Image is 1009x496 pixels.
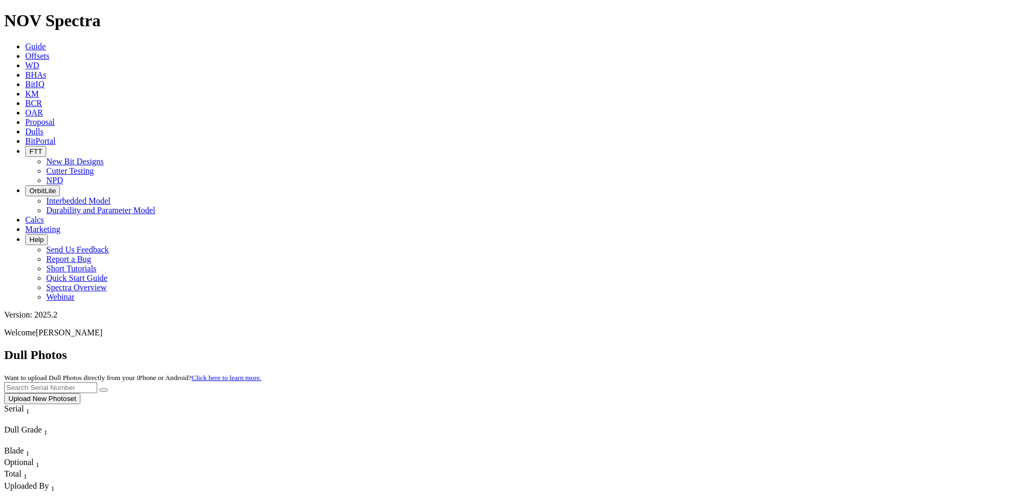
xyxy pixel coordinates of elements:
h2: Dull Photos [4,348,1005,362]
button: OrbitLite [25,185,60,196]
span: Sort None [26,446,29,455]
sub: 1 [36,461,39,469]
a: Guide [25,42,46,51]
span: Sort None [44,425,48,434]
p: Welcome [4,328,1005,337]
span: Uploaded By [4,481,49,490]
div: Column Menu [4,416,49,425]
div: Sort None [4,404,49,425]
span: Optional [4,458,34,467]
sub: 1 [51,484,55,492]
a: Offsets [25,51,49,60]
span: Serial [4,404,24,413]
a: Calcs [25,215,44,224]
a: NPD [46,176,63,185]
a: WD [25,61,39,70]
span: Sort None [26,404,29,413]
a: BHAs [25,70,46,79]
div: Total Sort None [4,469,41,481]
span: FTT [29,147,42,155]
div: Sort None [4,458,41,469]
span: Help [29,236,44,244]
sub: 1 [44,428,48,436]
div: Dull Grade Sort None [4,425,78,437]
span: [PERSON_NAME] [36,328,102,337]
sub: 1 [26,449,29,457]
input: Search Serial Number [4,382,97,393]
div: Serial Sort None [4,404,49,416]
div: Sort None [4,446,41,458]
a: Webinar [46,292,75,301]
span: Total [4,469,22,478]
a: Cutter Testing [46,166,94,175]
button: Help [25,234,48,245]
a: Spectra Overview [46,283,107,292]
div: Version: 2025.2 [4,310,1005,320]
span: Sort None [24,469,27,478]
a: Send Us Feedback [46,245,109,254]
h1: NOV Spectra [4,11,1005,30]
a: Dulls [25,127,44,136]
button: Upload New Photoset [4,393,80,404]
a: BCR [25,99,42,108]
a: BitPortal [25,136,56,145]
sub: 1 [26,407,29,415]
span: Sort None [51,481,55,490]
a: BitIQ [25,80,44,89]
small: Want to upload Dull Photos directly from your iPhone or Android? [4,374,261,382]
a: Durability and Parameter Model [46,206,156,215]
a: Report a Bug [46,255,91,263]
a: Interbedded Model [46,196,110,205]
div: Sort None [4,425,78,446]
a: New Bit Designs [46,157,104,166]
span: OrbitLite [29,187,56,195]
a: Marketing [25,225,60,234]
a: KM [25,89,39,98]
a: Short Tutorials [46,264,97,273]
sub: 1 [24,473,27,481]
a: Proposal [25,118,55,126]
div: Optional Sort None [4,458,41,469]
div: Uploaded By Sort None [4,481,104,493]
span: Sort None [36,458,39,467]
div: Sort None [4,469,41,481]
span: Dull Grade [4,425,42,434]
a: Quick Start Guide [46,273,107,282]
a: Click here to learn more. [192,374,262,382]
button: FTT [25,146,46,157]
span: Blade [4,446,24,455]
a: OAR [25,108,43,117]
div: Column Menu [4,437,78,446]
div: Blade Sort None [4,446,41,458]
